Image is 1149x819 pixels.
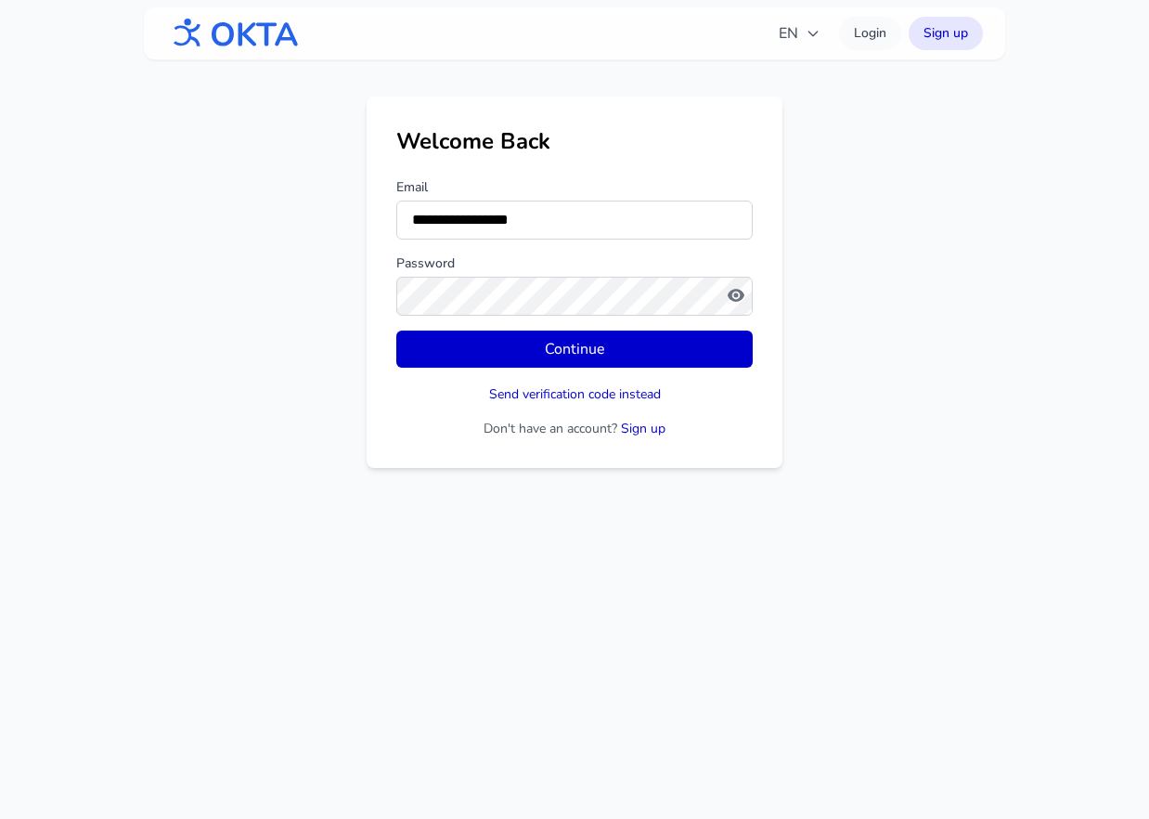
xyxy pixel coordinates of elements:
[909,17,983,50] a: Sign up
[621,420,665,437] a: Sign up
[779,22,820,45] span: EN
[396,331,753,368] button: Continue
[396,420,753,438] p: Don't have an account?
[396,178,753,197] label: Email
[396,254,753,273] label: Password
[166,9,300,58] img: OKTA logo
[768,15,832,52] button: EN
[489,385,661,404] button: Send verification code instead
[396,126,753,156] h1: Welcome Back
[839,17,901,50] a: Login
